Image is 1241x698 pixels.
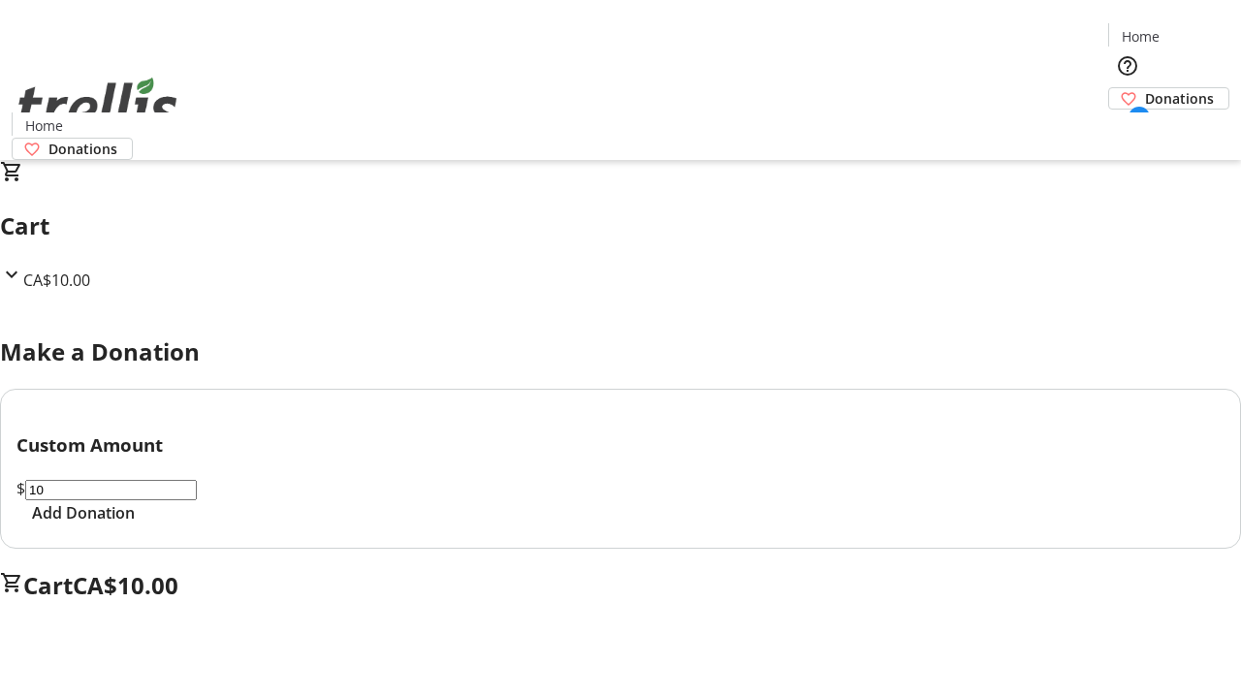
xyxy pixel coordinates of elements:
[12,56,184,153] img: Orient E2E Organization GZ8Kxgtmgg's Logo
[1145,88,1214,109] span: Donations
[16,501,150,524] button: Add Donation
[73,569,178,601] span: CA$10.00
[25,115,63,136] span: Home
[12,138,133,160] a: Donations
[48,139,117,159] span: Donations
[23,270,90,291] span: CA$10.00
[16,478,25,499] span: $
[1108,87,1229,110] a: Donations
[1108,47,1147,85] button: Help
[13,115,75,136] a: Home
[16,431,1225,459] h3: Custom Amount
[1108,110,1147,148] button: Cart
[1109,26,1171,47] a: Home
[25,480,197,500] input: Donation Amount
[32,501,135,524] span: Add Donation
[1122,26,1160,47] span: Home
